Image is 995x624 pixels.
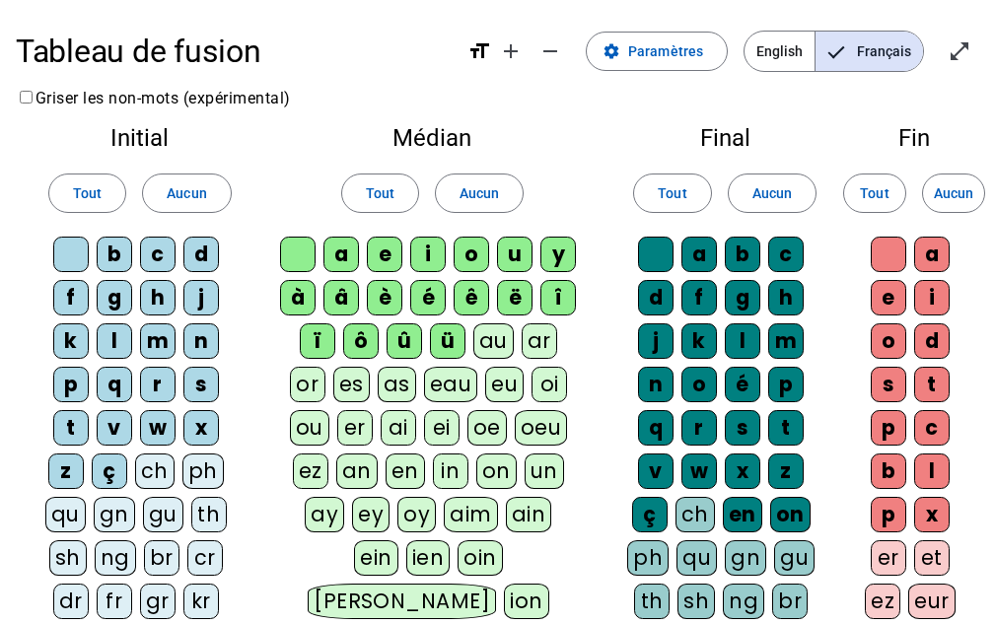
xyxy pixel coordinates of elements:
div: o [871,323,906,359]
div: br [144,540,179,576]
div: p [53,367,89,402]
div: aim [444,497,498,532]
div: û [387,323,422,359]
div: ü [430,323,465,359]
div: gn [725,540,766,576]
div: i [410,237,446,272]
div: ain [506,497,552,532]
label: Griser les non-mots (expérimental) [16,89,291,107]
div: cr [187,540,223,576]
div: d [914,323,950,359]
button: Tout [843,173,906,213]
button: Augmenter la taille de la police [491,32,531,71]
div: l [97,323,132,359]
div: v [97,410,132,446]
div: oeu [515,410,568,446]
div: ey [352,497,390,532]
div: x [725,453,760,489]
div: f [681,280,717,315]
div: ien [406,540,451,576]
div: e [367,237,402,272]
div: p [768,367,804,402]
div: g [97,280,132,315]
div: es [333,367,370,402]
div: gu [143,497,183,532]
div: h [140,280,176,315]
button: Aucun [142,173,231,213]
div: o [454,237,489,272]
div: gr [140,584,176,619]
div: th [634,584,670,619]
h2: Final [616,126,833,150]
div: p [871,410,906,446]
span: Aucun [460,181,499,205]
div: ou [290,410,329,446]
div: l [914,453,950,489]
div: on [770,497,811,532]
button: Aucun [435,173,524,213]
button: Aucun [922,173,985,213]
div: gn [94,497,135,532]
div: th [191,497,227,532]
div: u [497,237,533,272]
div: oe [467,410,507,446]
div: gu [774,540,815,576]
div: g [725,280,760,315]
div: n [638,367,674,402]
button: Paramètres [586,32,728,71]
div: sh [49,540,87,576]
div: ch [135,453,175,489]
div: a [681,237,717,272]
mat-icon: open_in_full [948,39,971,63]
h2: Fin [865,126,963,150]
div: l [725,323,760,359]
div: qu [45,497,86,532]
div: c [914,410,950,446]
div: f [53,280,89,315]
div: an [336,453,378,489]
div: q [638,410,674,446]
mat-icon: settings [603,42,620,60]
div: j [183,280,219,315]
span: Aucun [167,181,206,205]
div: oy [397,497,436,532]
div: ay [305,497,344,532]
button: Aucun [728,173,817,213]
div: j [638,323,674,359]
div: kr [183,584,219,619]
div: t [914,367,950,402]
span: Tout [860,181,888,205]
div: é [410,280,446,315]
span: English [745,32,815,71]
div: dr [53,584,89,619]
div: a [323,237,359,272]
div: ç [92,453,127,489]
div: q [97,367,132,402]
div: [PERSON_NAME] [308,584,496,619]
div: ng [95,540,136,576]
div: et [914,540,950,576]
button: Entrer en plein écran [940,32,979,71]
div: in [433,453,468,489]
mat-icon: remove [538,39,562,63]
div: qu [676,540,717,576]
div: m [768,323,804,359]
div: é [725,367,760,402]
div: r [681,410,717,446]
div: ch [675,497,715,532]
div: c [768,237,804,272]
div: ez [293,453,328,489]
div: d [638,280,674,315]
span: Tout [366,181,394,205]
button: Tout [341,173,419,213]
div: x [183,410,219,446]
div: ï [300,323,335,359]
div: ai [381,410,416,446]
div: w [681,453,717,489]
div: t [53,410,89,446]
div: à [280,280,316,315]
div: i [914,280,950,315]
div: eur [908,584,956,619]
div: au [473,323,514,359]
div: w [140,410,176,446]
